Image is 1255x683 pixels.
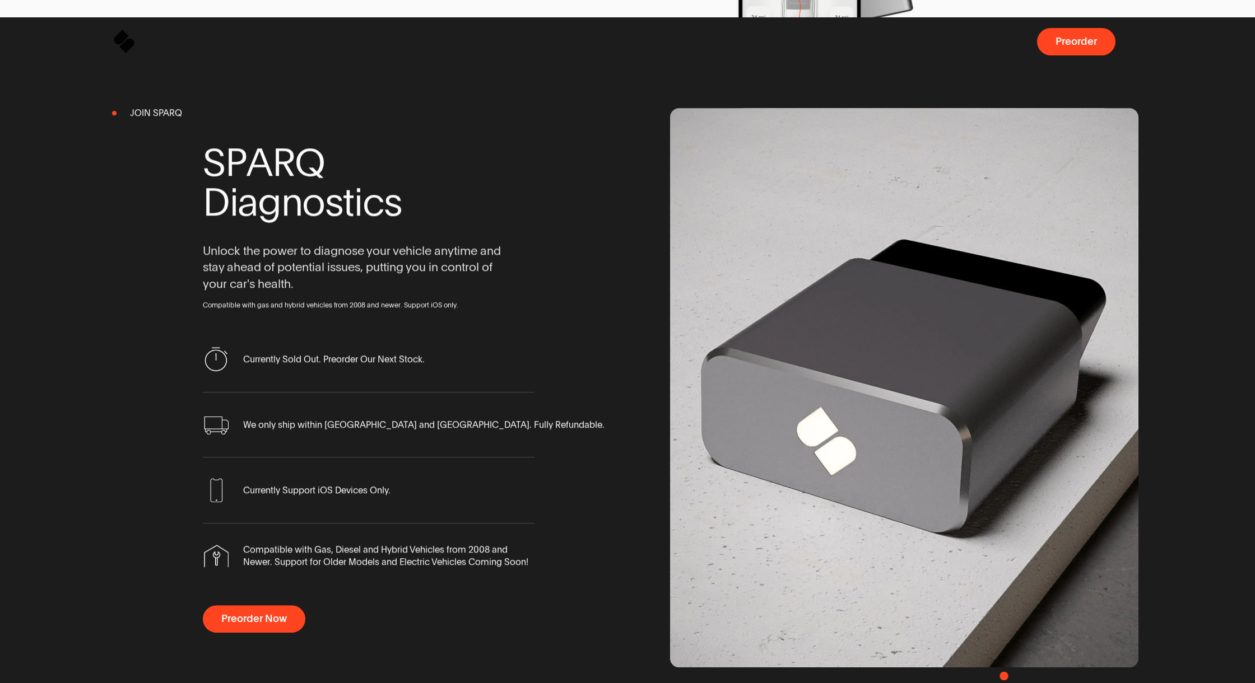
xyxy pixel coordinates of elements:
[225,143,247,183] span: P
[243,544,528,569] span: Compatible with Gas, Diesel and Hybrid Vehicles from 2008 and Newer. Support for Older Models and...
[243,354,425,366] span: Currently Sold Out. Preorder Our Next Stock.
[203,301,458,310] span: Compatible with gas and hybrid vehicles from 2008 and newer. Support iOS only.
[204,347,228,371] img: Timed Promo Icon
[243,419,605,431] span: We only ship within United States and Canada. Fully Refundable.
[203,605,305,633] button: Preorder Now
[204,478,229,502] img: Phone Icon
[272,143,295,183] span: R
[243,544,508,556] span: Compatible with Gas, Diesel and Hybrid Vehicles from 2008 and
[325,183,343,223] span: s
[295,143,325,183] span: Q
[203,259,492,275] span: stay ahead of potential issues, putting you in control of
[247,143,272,183] span: A
[362,183,384,223] span: c
[1037,28,1115,55] button: Preorder a SPARQ Diagnostics Device
[204,545,228,567] img: Mechanic Icon
[203,242,517,292] span: Unlock the power to diagnose your vehicle anytime and stay ahead of potential issues, putting you...
[203,183,230,223] span: D
[221,614,287,624] span: Preorder Now
[230,183,238,223] span: i
[130,107,182,119] span: Join Sparq
[302,183,325,223] span: o
[238,183,258,223] span: a
[203,242,501,259] span: Unlock the power to diagnose your vehicle anytime and
[203,301,534,310] span: Compatible with gas and hybrid vehicles from 2008 and newer. Support iOS only.
[243,419,605,431] span: We only ship within [GEOGRAPHIC_DATA] and [GEOGRAPHIC_DATA]. Fully Refundable.
[204,416,228,434] img: Delivery Icon
[243,484,391,497] span: Currently Support iOS Devices Only.
[354,183,362,223] span: i
[670,108,1138,667] img: Diagnostic Tool
[384,183,402,223] span: s
[203,275,294,292] span: your car's health.
[258,183,281,223] span: g
[343,183,354,223] span: t
[203,143,517,223] span: SPARQ Diagnostics
[281,183,303,223] span: n
[203,143,225,183] span: S
[243,556,528,568] span: Newer. Support for Older Models and Electric Vehicles Coming Soon!
[1056,36,1097,47] span: Preorder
